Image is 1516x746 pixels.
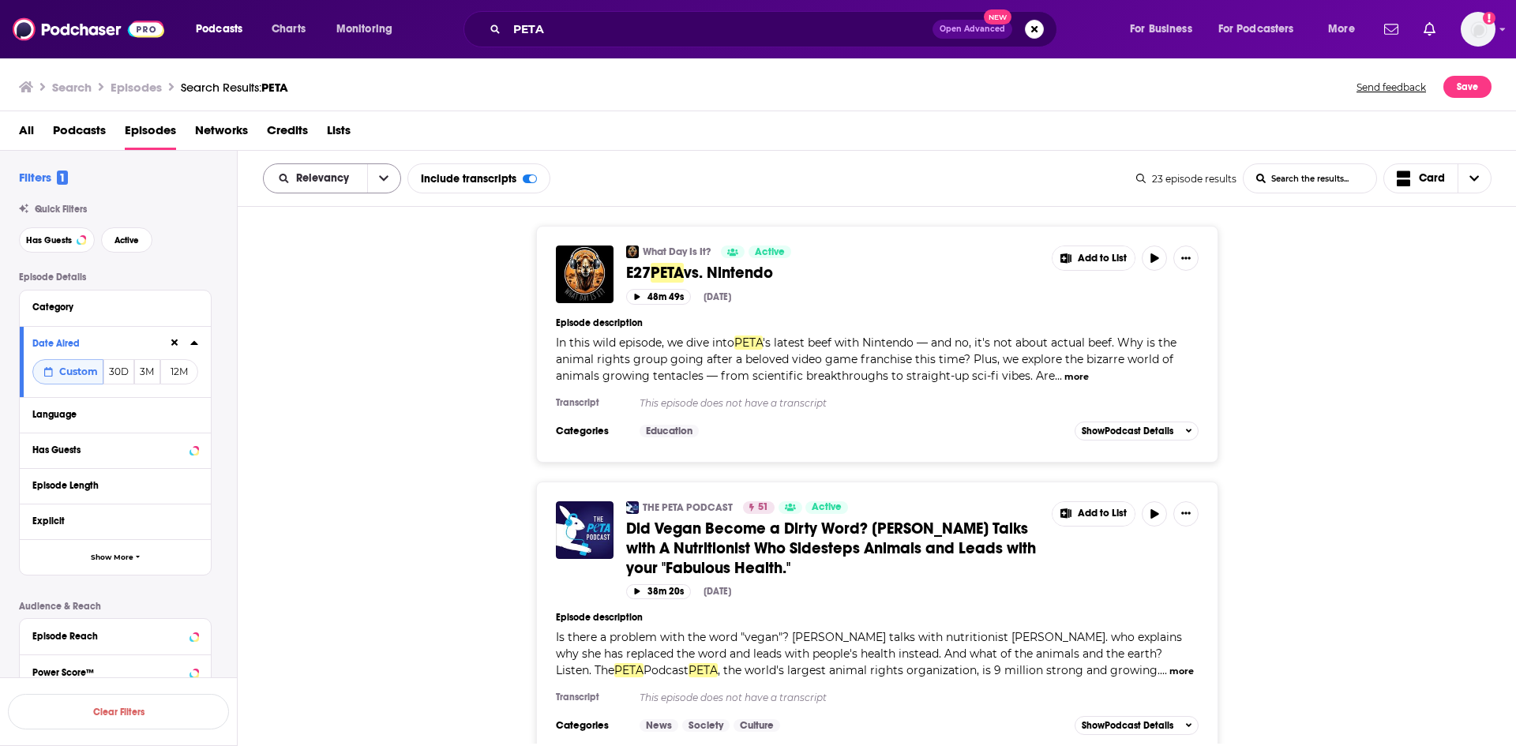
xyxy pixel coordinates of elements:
div: Search Results: [181,80,288,95]
button: Show More Button [1053,246,1135,270]
button: Language [32,404,198,424]
div: Language [32,409,188,420]
a: Education [640,425,699,437]
a: Show notifications dropdown [1378,16,1405,43]
span: Custom [59,366,98,377]
button: 48m 49s [626,289,691,304]
button: Show More Button [1053,502,1135,526]
h4: Episode description [556,612,1199,623]
a: Active [749,246,791,258]
div: Episode Length [32,480,188,491]
a: What Day Is It? [643,246,711,258]
h4: Episode description [556,317,1199,328]
h4: Transcript [556,397,627,408]
span: PETA [734,336,763,350]
button: Choose View [1383,163,1492,193]
span: 1 [57,171,68,185]
span: ... [1055,369,1062,383]
a: Networks [195,118,248,150]
button: more [1064,370,1089,384]
a: THE PETA PODCAST [643,501,733,514]
button: open menu [1317,17,1375,42]
button: Save [1443,76,1492,98]
button: Has Guests [19,227,95,253]
span: Add to List [1078,253,1127,264]
button: Clear Filters [8,694,229,729]
a: Episodes [125,118,176,150]
button: Category [32,297,198,317]
img: THE PETA PODCAST [626,501,639,514]
a: Culture [734,719,780,732]
a: E27PETAvs. Nintendo [626,263,1041,283]
a: Credits [267,118,308,150]
p: Audience & Reach [19,601,212,612]
a: Charts [261,17,315,42]
button: Date Aired [32,333,168,353]
span: , the world's largest animal rights organization, is 9 million strong and growing. [718,663,1160,677]
span: Card [1419,173,1445,184]
span: Open Advanced [940,25,1005,33]
button: Open AdvancedNew [932,20,1012,39]
img: What Day Is It? [626,246,639,258]
button: 30D [103,359,134,384]
img: User Profile [1461,12,1495,47]
div: Power Score™ [32,667,185,678]
button: open menu [1208,17,1317,42]
span: vs. Nintendo [684,263,773,283]
button: open menu [325,17,413,42]
span: Logged in as WesBurdett [1461,12,1495,47]
span: Active [812,500,842,515]
span: Monitoring [336,18,392,40]
a: Did Vegan Become a Dirty Word? Emil Talks with A Nutritionist Who Sidesteps Animals and Leads wit... [556,501,614,559]
span: PETA [689,663,718,677]
button: open menu [1119,17,1212,42]
button: Show profile menu [1461,12,1495,47]
div: Search podcasts, credits, & more... [478,11,1072,47]
div: Episode Reach [32,631,185,642]
span: Is there a problem with the word "vegan"? [PERSON_NAME] talks with nutritionist [PERSON_NAME]. wh... [556,630,1182,677]
h3: Categories [556,719,627,732]
button: Episode Reach [32,625,198,645]
a: All [19,118,34,150]
div: [DATE] [704,586,731,597]
div: Include transcripts [407,163,550,193]
span: Relevancy [296,173,355,184]
button: Has Guests [32,440,198,459]
button: 38m 20s [626,584,691,599]
span: Active [755,245,785,261]
span: More [1328,18,1355,40]
button: ShowPodcast Details [1075,422,1199,440]
button: Show More Button [1173,501,1199,527]
h3: Categories [556,425,627,437]
button: Show More Button [1173,246,1199,271]
span: Show Podcast Details [1082,720,1173,731]
button: Episode Length [32,475,198,495]
h2: Filters [19,170,68,185]
span: Show More [91,553,133,562]
div: Explicit [32,515,188,527]
span: Has Guests [26,236,72,245]
span: New [984,9,1012,24]
span: Podcast [644,663,689,677]
span: PETA [614,663,644,677]
button: Custom [32,359,103,384]
span: Charts [272,18,306,40]
span: 51 [758,500,768,515]
a: Search Results:PETA [181,80,288,95]
a: Lists [327,118,351,150]
a: Active [805,501,848,514]
button: 12M [160,359,198,384]
svg: Add a profile image [1483,12,1495,24]
p: Episode Details [19,272,212,283]
a: Podcasts [53,118,106,150]
span: PETA [261,80,288,95]
span: Podcasts [196,18,242,40]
